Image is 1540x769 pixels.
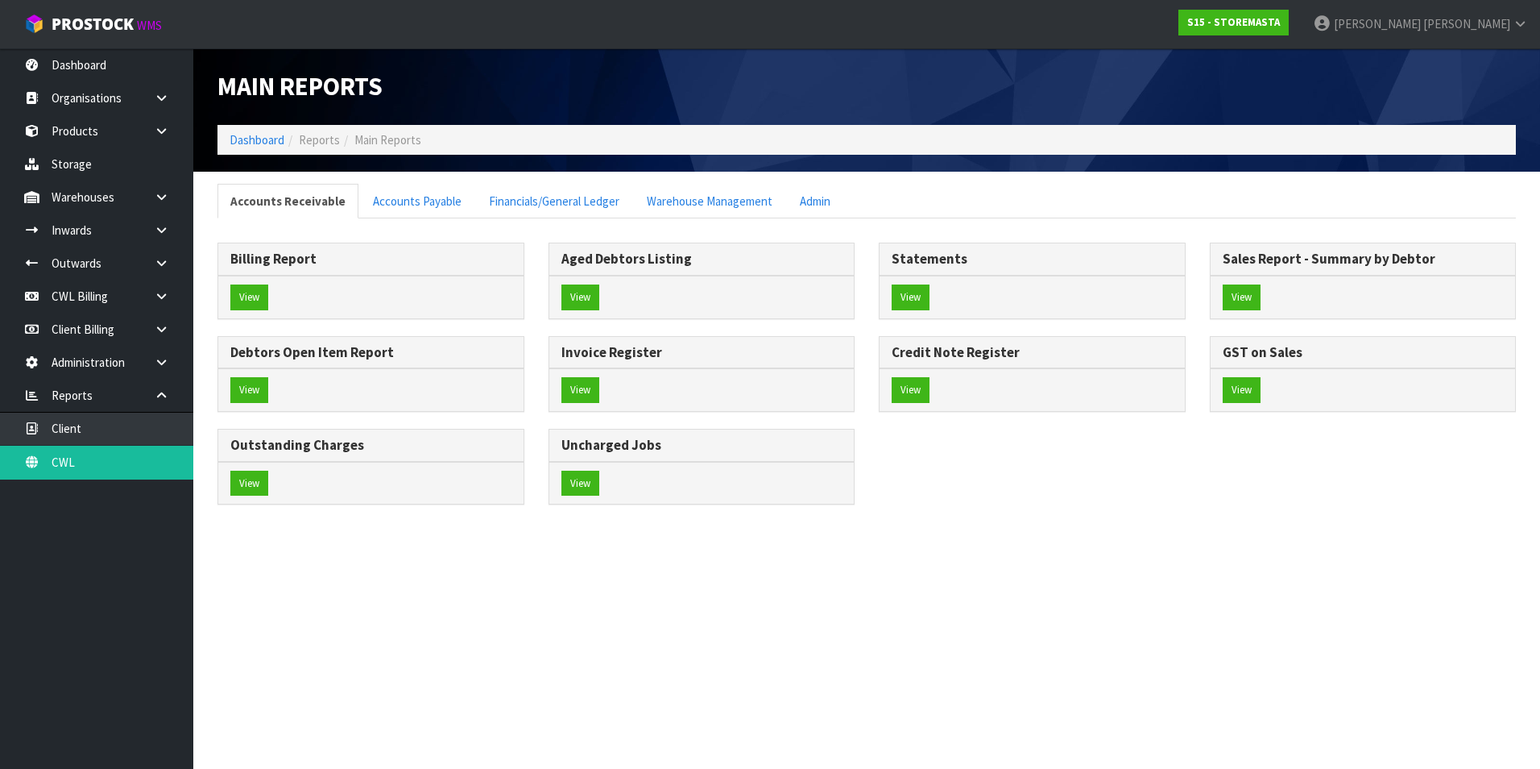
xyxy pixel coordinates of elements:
button: View [561,377,599,403]
h3: Credit Note Register [892,345,1173,360]
img: cube-alt.png [24,14,44,34]
a: Admin [787,184,843,218]
h3: Uncharged Jobs [561,438,842,453]
h3: Aged Debtors Listing [561,251,842,267]
a: View [230,285,268,310]
a: Financials/General Ledger [476,184,632,218]
button: View [892,285,929,310]
strong: S15 - STOREMASTA [1187,15,1280,29]
h3: Sales Report - Summary by Debtor [1223,251,1504,267]
a: Dashboard [230,132,284,148]
a: Accounts Payable [360,184,474,218]
button: View [1223,285,1261,310]
h3: Statements [892,251,1173,267]
span: ProStock [52,14,134,35]
h3: GST on Sales [1223,345,1504,360]
span: Main Reports [354,132,421,148]
h3: Outstanding Charges [230,438,511,453]
button: View [230,471,268,497]
button: View [561,285,599,310]
a: Warehouse Management [634,184,785,218]
span: Reports [299,132,340,148]
button: View [892,377,929,403]
span: Main Reports [217,70,383,102]
button: View [561,471,599,497]
small: WMS [137,18,162,33]
h3: Debtors Open Item Report [230,345,511,360]
h3: Invoice Register [561,345,842,360]
h3: Billing Report [230,251,511,267]
button: View [230,377,268,403]
a: Accounts Receivable [217,184,358,218]
span: [PERSON_NAME] [1334,16,1421,31]
span: [PERSON_NAME] [1423,16,1510,31]
button: View [1223,377,1261,403]
a: S15 - STOREMASTA [1178,10,1289,35]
